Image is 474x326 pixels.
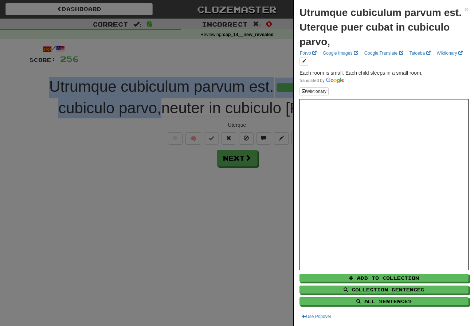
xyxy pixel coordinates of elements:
a: Google Translate [362,49,406,57]
button: All Sentences [299,297,469,305]
a: Forvo [298,49,319,57]
span: × [464,5,469,13]
button: Use Popover [299,313,333,321]
strong: Utrumque cubiculum parvum est. Uterque puer cubat in cubiculo parvo, [299,7,462,47]
a: Tatoeba [407,49,433,57]
button: Add to Collection [299,274,469,282]
span: Each room is small. Each child sleeps in a small room, [299,70,423,76]
button: Close [464,5,469,13]
button: edit links [299,58,308,66]
button: Collection Sentences [299,286,469,294]
img: Color short [299,78,344,83]
a: Google Images [321,49,360,57]
a: Wiktionary [435,49,465,57]
button: Wiktionary [299,87,329,95]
